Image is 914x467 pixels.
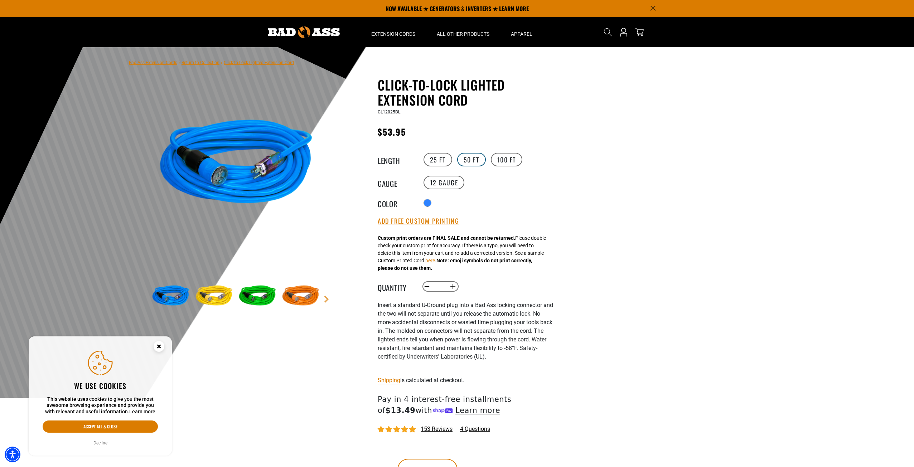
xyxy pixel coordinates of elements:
a: Return to Collection [182,60,219,65]
button: here [425,257,435,264]
span: Extension Cords [371,31,415,37]
span: Click-to-Lock Lighted Extension Cord [224,60,294,65]
img: orange [280,276,321,317]
button: Close this option [146,336,172,359]
span: Apparel [511,31,532,37]
nav: breadcrumbs [129,58,294,67]
h1: Click-to-Lock Lighted Extension Cord [378,77,553,107]
div: Accessibility Menu [5,447,20,462]
div: Please double check your custom print for accuracy. If there is a typo, you will need to delete t... [378,234,546,272]
span: 4.87 stars [378,426,417,433]
span: › [221,60,222,65]
legend: Color [378,198,414,208]
a: Open this option [618,17,629,47]
label: 25 FT [424,153,452,166]
legend: Gauge [378,178,414,187]
span: nsert a standard U-Ground plug into a Bad Ass locking connector and the two will not separate unt... [378,302,553,360]
a: This website uses cookies to give you the most awesome browsing experience and provide you with r... [129,409,155,414]
label: Quantity [378,282,414,291]
span: › [179,60,180,65]
a: cart [634,28,645,37]
summary: All Other Products [426,17,500,47]
img: blue [150,276,192,317]
img: blue [150,79,323,251]
strong: Note: emoji symbols do not print correctly, please do not use them. [378,258,532,271]
a: Shipping [378,377,400,384]
label: 100 FT [491,153,523,166]
summary: Extension Cords [361,17,426,47]
label: 50 FT [457,153,486,166]
h2: We use cookies [43,381,158,390]
p: This website uses cookies to give you the most awesome browsing experience and provide you with r... [43,396,158,415]
button: Add Free Custom Printing [378,217,459,225]
span: All Other Products [437,31,489,37]
a: Next [323,296,330,303]
a: Bad Ass Extension Cords [129,60,177,65]
div: is calculated at checkout. [378,375,553,385]
summary: Apparel [500,17,543,47]
span: 153 reviews [421,425,453,432]
div: I [378,301,553,370]
button: Accept all & close [43,420,158,433]
span: $53.95 [378,125,406,138]
span: 4 questions [460,425,490,433]
label: 12 Gauge [424,176,465,189]
aside: Cookie Consent [29,336,172,456]
legend: Length [378,155,414,164]
span: CL12025BL [378,110,400,115]
img: yellow [193,276,235,317]
img: Bad Ass Extension Cords [268,26,340,38]
strong: Custom print orders are FINAL SALE and cannot be returned. [378,235,515,241]
button: Decline [91,439,110,447]
summary: Search [602,26,614,38]
img: green [237,276,278,317]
